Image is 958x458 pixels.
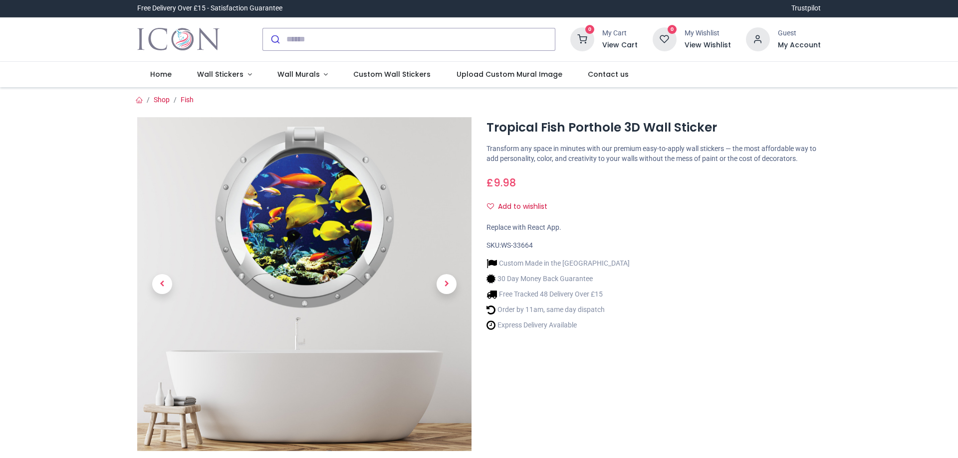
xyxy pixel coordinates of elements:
[602,28,638,38] div: My Cart
[277,69,320,79] span: Wall Murals
[184,62,264,88] a: Wall Stickers
[486,274,630,284] li: 30 Day Money Back Guarantee
[486,223,821,233] div: Replace with React App.
[685,28,731,38] div: My Wishlist
[353,69,431,79] span: Custom Wall Stickers
[493,175,516,190] span: 9.98
[486,175,516,190] span: £
[501,241,533,249] span: WS-33664
[486,320,630,330] li: Express Delivery Available
[668,25,677,34] sup: 0
[137,25,220,53] img: Icon Wall Stickers
[602,40,638,50] a: View Cart
[154,96,170,104] a: Shop
[457,69,562,79] span: Upload Custom Mural Image
[137,167,187,401] a: Previous
[422,167,472,401] a: Next
[137,25,220,53] a: Logo of Icon Wall Stickers
[486,241,821,251] div: SKU:
[137,3,282,13] div: Free Delivery Over £15 - Satisfaction Guarantee
[181,96,194,104] a: Fish
[585,25,595,34] sup: 0
[263,28,286,50] button: Submit
[486,144,821,163] p: Transform any space in minutes with our premium easy-to-apply wall stickers — the most affordable...
[588,69,629,79] span: Contact us
[152,274,172,294] span: Previous
[150,69,172,79] span: Home
[486,198,556,215] button: Add to wishlistAdd to wishlist
[437,274,457,294] span: Next
[486,305,630,315] li: Order by 11am, same day dispatch
[486,289,630,300] li: Free Tracked 48 Delivery Over £15
[137,117,472,451] img: Tropical Fish Porthole 3D Wall Sticker
[778,40,821,50] a: My Account
[264,62,341,88] a: Wall Murals
[791,3,821,13] a: Trustpilot
[570,34,594,42] a: 0
[487,203,494,210] i: Add to wishlist
[778,28,821,38] div: Guest
[197,69,243,79] span: Wall Stickers
[685,40,731,50] a: View Wishlist
[653,34,677,42] a: 0
[486,119,821,136] h1: Tropical Fish Porthole 3D Wall Sticker
[486,258,630,269] li: Custom Made in the [GEOGRAPHIC_DATA]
